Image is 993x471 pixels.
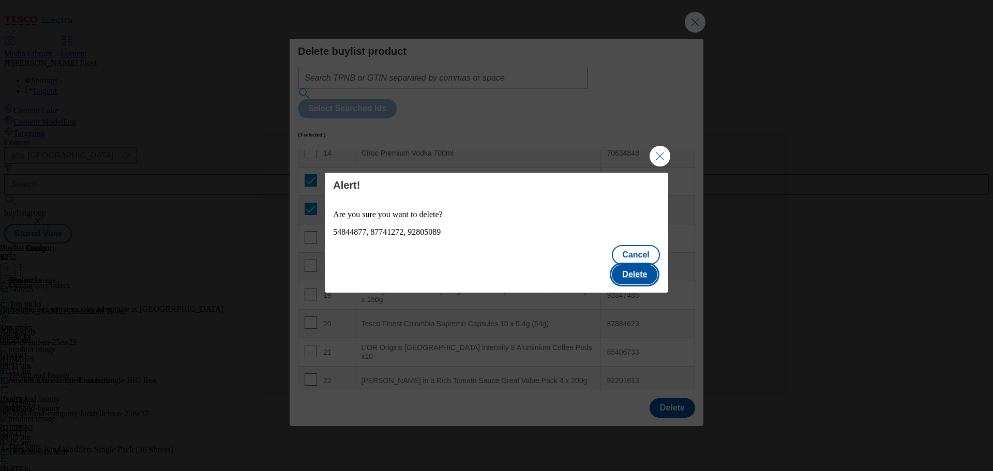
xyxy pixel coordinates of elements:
p: Are you sure you want to delete? [333,210,660,219]
h4: Alert! [333,179,660,191]
button: Cancel [612,245,659,265]
button: Delete [612,265,657,284]
button: Close Modal [650,146,670,166]
div: 54844877, 87741272, 92805089 [333,227,660,237]
div: Modal [325,173,668,293]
